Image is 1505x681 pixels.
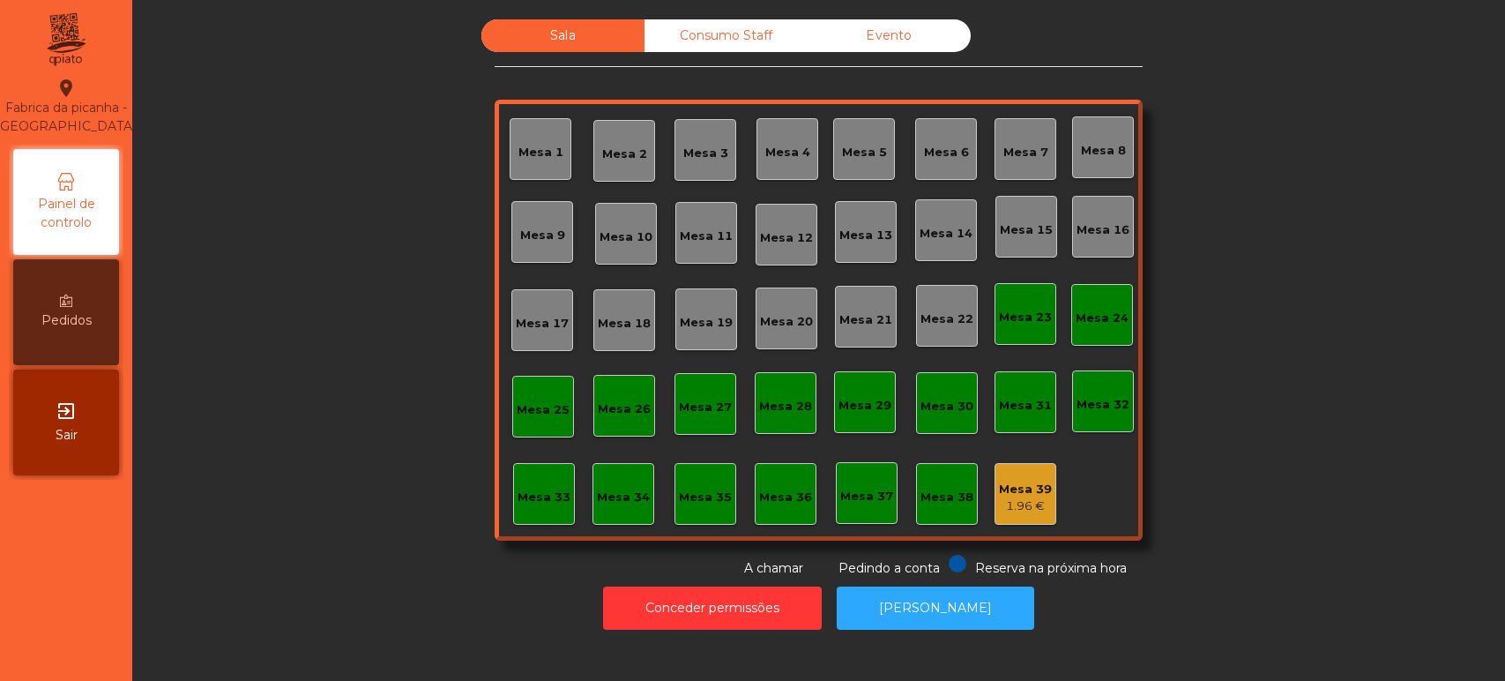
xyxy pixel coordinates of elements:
[44,9,87,71] img: qpiato
[644,19,808,52] div: Consumo Staff
[920,225,972,243] div: Mesa 14
[518,489,570,506] div: Mesa 33
[842,144,887,161] div: Mesa 5
[999,498,1052,515] div: 1.96 €
[760,229,813,247] div: Mesa 12
[679,399,732,416] div: Mesa 27
[18,195,115,232] span: Painel de controlo
[920,489,973,506] div: Mesa 38
[56,78,77,99] i: location_on
[999,481,1052,498] div: Mesa 39
[683,145,728,162] div: Mesa 3
[679,489,732,506] div: Mesa 35
[1076,310,1129,327] div: Mesa 24
[1003,144,1048,161] div: Mesa 7
[680,314,733,332] div: Mesa 19
[840,488,893,505] div: Mesa 37
[920,311,973,328] div: Mesa 22
[598,400,651,418] div: Mesa 26
[56,426,78,445] span: Sair
[765,144,810,161] div: Mesa 4
[516,315,569,333] div: Mesa 17
[838,560,940,576] span: Pedindo a conta
[600,228,652,246] div: Mesa 10
[481,19,644,52] div: Sala
[598,315,651,333] div: Mesa 18
[603,587,822,630] button: Conceder permissões
[1081,142,1126,160] div: Mesa 8
[999,309,1052,326] div: Mesa 23
[680,228,733,245] div: Mesa 11
[759,489,812,506] div: Mesa 36
[838,397,891,415] div: Mesa 29
[518,144,563,161] div: Mesa 1
[1000,221,1053,239] div: Mesa 15
[920,398,973,415] div: Mesa 30
[41,311,92,330] span: Pedidos
[744,560,803,576] span: A chamar
[602,146,647,163] div: Mesa 2
[759,398,812,415] div: Mesa 28
[1077,396,1129,414] div: Mesa 32
[597,489,650,506] div: Mesa 34
[1077,221,1129,239] div: Mesa 16
[924,144,969,161] div: Mesa 6
[520,227,565,244] div: Mesa 9
[56,400,77,422] i: exit_to_app
[517,401,570,419] div: Mesa 25
[839,227,892,244] div: Mesa 13
[837,587,1034,630] button: [PERSON_NAME]
[999,397,1052,415] div: Mesa 31
[808,19,971,52] div: Evento
[975,560,1127,576] span: Reserva na próxima hora
[839,311,892,329] div: Mesa 21
[760,313,813,331] div: Mesa 20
